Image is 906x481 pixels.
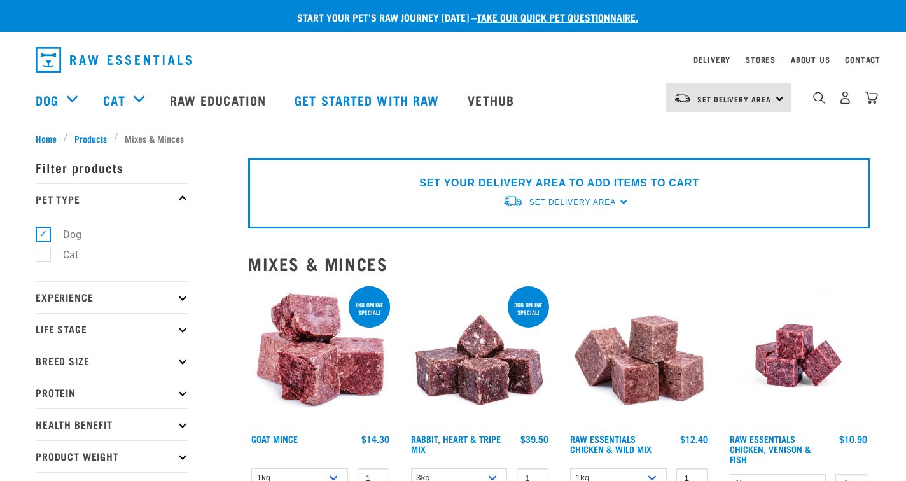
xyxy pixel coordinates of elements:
span: Home [36,132,57,145]
a: Dog [36,90,59,109]
img: Raw Essentials Logo [36,47,192,73]
a: take our quick pet questionnaire. [477,14,638,20]
a: Goat Mince [251,436,298,441]
div: $39.50 [520,434,548,444]
a: Rabbit, Heart & Tripe Mix [411,436,501,451]
a: Products [68,132,114,145]
a: Delivery [693,57,730,62]
p: SET YOUR DELIVERY AREA TO ADD ITEMS TO CART [419,176,699,191]
label: Dog [43,227,87,242]
a: Contact [845,57,881,62]
a: Home [36,132,64,145]
div: 1kg online special! [349,295,390,322]
nav: breadcrumbs [36,132,870,145]
img: 1175 Rabbit Heart Tripe Mix 01 [408,284,552,428]
img: home-icon-1@2x.png [813,92,825,104]
a: Cat [103,90,125,109]
img: van-moving.png [674,92,691,104]
label: Cat [43,247,83,263]
img: 1077 Wild Goat Mince 01 [248,284,393,428]
span: Products [74,132,107,145]
a: Get started with Raw [282,74,455,125]
p: Health Benefit [36,408,188,440]
p: Life Stage [36,313,188,345]
p: Filter products [36,151,188,183]
a: Stores [746,57,776,62]
img: Pile Of Cubed Chicken Wild Meat Mix [567,284,711,428]
span: Set Delivery Area [697,97,771,101]
span: Set Delivery Area [529,198,616,207]
a: Vethub [455,74,530,125]
p: Product Weight [36,440,188,472]
div: $12.40 [680,434,708,444]
a: Raw Education [157,74,282,125]
div: $14.30 [361,434,389,444]
div: $10.90 [839,434,867,444]
p: Experience [36,281,188,313]
nav: dropdown navigation [25,42,881,78]
a: Raw Essentials Chicken & Wild Mix [570,436,652,451]
img: user.png [839,91,852,104]
img: van-moving.png [503,195,523,208]
div: 3kg online special! [508,295,549,322]
p: Breed Size [36,345,188,377]
p: Protein [36,377,188,408]
img: home-icon@2x.png [865,91,878,104]
p: Pet Type [36,183,188,215]
h2: Mixes & Minces [248,254,870,274]
a: About Us [791,57,830,62]
img: Chicken Venison mix 1655 [727,284,871,428]
a: Raw Essentials Chicken, Venison & Fish [730,436,811,461]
